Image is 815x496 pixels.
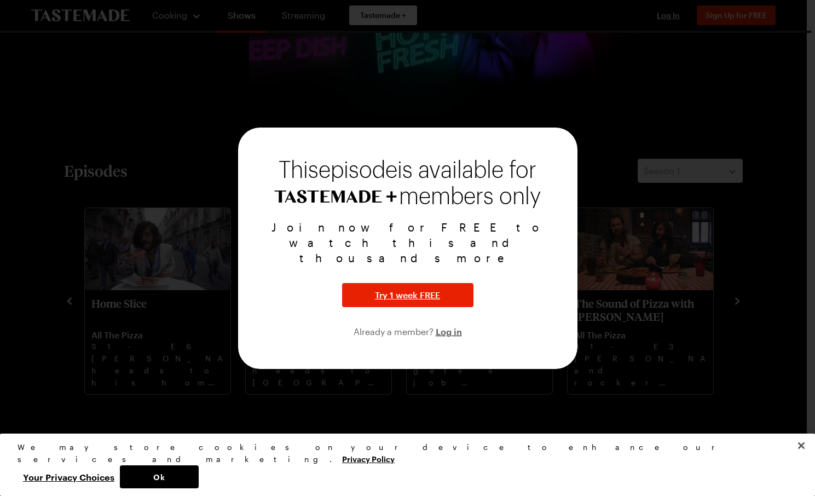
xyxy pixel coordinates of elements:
button: Try 1 week FREE [342,283,473,307]
span: members only [399,184,541,209]
img: Tastemade+ [274,190,397,203]
div: We may store cookies on your device to enhance our services and marketing. [18,441,788,465]
button: Log in [436,325,462,338]
button: Your Privacy Choices [18,465,120,488]
p: Join now for FREE to watch this and thousands more [251,220,564,266]
a: More information about your privacy, opens in a new tab [342,453,395,464]
span: Try 1 week FREE [375,289,440,302]
button: Ok [120,465,199,488]
span: This episode is available for [279,159,536,181]
div: Privacy [18,441,788,488]
button: Close [789,434,813,458]
span: Already a member? [354,326,436,337]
